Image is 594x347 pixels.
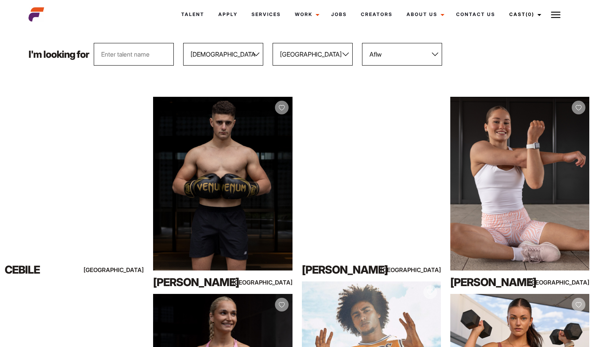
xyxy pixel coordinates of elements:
a: Cast(0) [502,4,546,25]
a: Creators [354,4,400,25]
div: [GEOGRAPHIC_DATA] [251,278,293,287]
a: Work [288,4,324,25]
input: Enter talent name [94,43,174,66]
img: cropped-aefm-brand-fav-22-square.png [29,7,44,22]
div: [GEOGRAPHIC_DATA] [102,265,144,275]
div: [PERSON_NAME] [450,274,534,290]
div: Cebile [5,262,88,278]
a: Services [244,4,288,25]
a: Apply [211,4,244,25]
p: I'm looking for [29,50,89,59]
a: About Us [400,4,449,25]
div: [GEOGRAPHIC_DATA] [548,278,589,287]
div: [GEOGRAPHIC_DATA] [399,265,441,275]
img: Burger icon [551,10,560,20]
div: [PERSON_NAME] [302,262,385,278]
a: Talent [174,4,211,25]
span: (0) [526,11,534,17]
div: [PERSON_NAME] [153,274,237,290]
a: Contact Us [449,4,502,25]
a: Jobs [324,4,354,25]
